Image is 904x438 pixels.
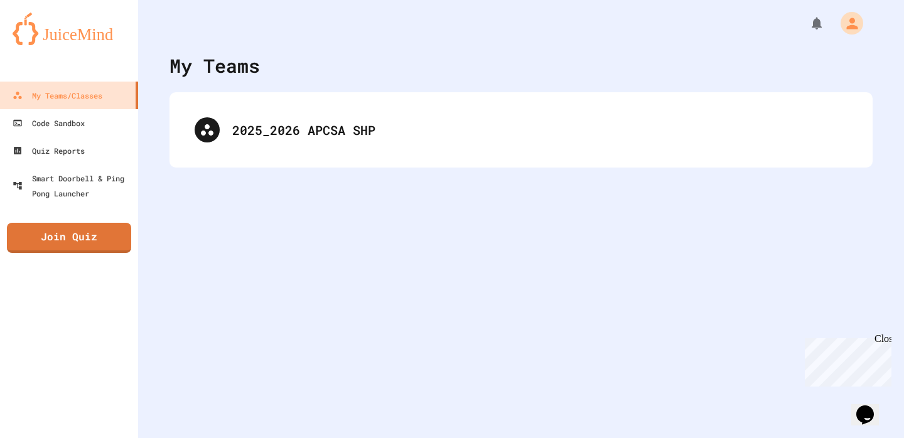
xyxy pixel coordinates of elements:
iframe: chat widget [800,333,891,387]
div: Smart Doorbell & Ping Pong Launcher [13,171,133,201]
div: Quiz Reports [13,143,85,158]
img: logo-orange.svg [13,13,126,45]
div: 2025_2026 APCSA SHP [182,105,860,155]
a: Join Quiz [7,223,131,253]
div: My Account [827,9,866,38]
div: My Teams [169,51,260,80]
iframe: chat widget [851,388,891,425]
div: My Teams/Classes [13,88,102,103]
div: Code Sandbox [13,115,85,131]
div: Chat with us now!Close [5,5,87,80]
div: 2025_2026 APCSA SHP [232,120,847,139]
div: My Notifications [786,13,827,34]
